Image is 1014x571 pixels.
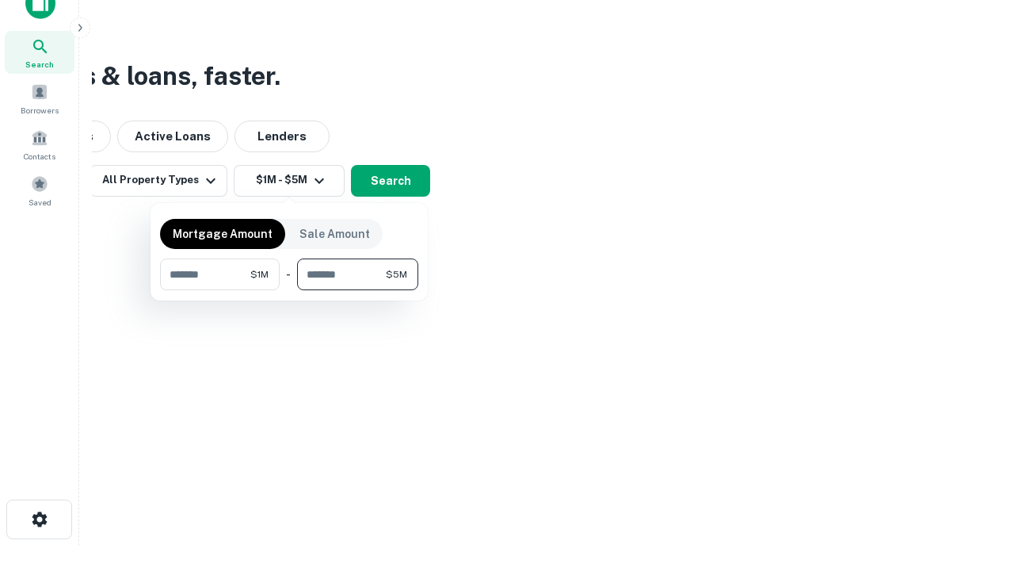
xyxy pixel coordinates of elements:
[386,267,407,282] span: $5M
[935,393,1014,469] iframe: Chat Widget
[299,225,370,243] p: Sale Amount
[173,225,273,243] p: Mortgage Amount
[286,259,291,290] div: -
[250,267,269,282] span: $1M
